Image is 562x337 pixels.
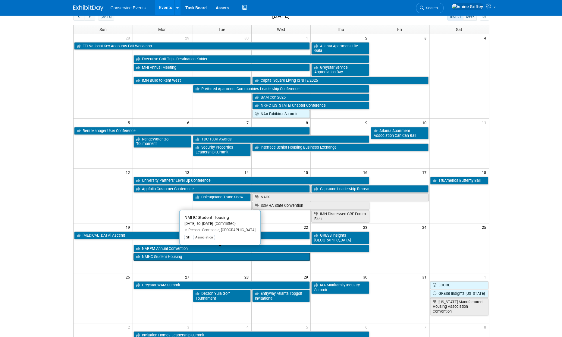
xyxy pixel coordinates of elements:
span: 27 [184,273,192,281]
div: SH [184,235,192,240]
a: TruAmerica Butterfly Ball [430,177,488,184]
span: 2 [364,34,370,42]
button: myCustomButton [480,13,489,20]
span: 16 [362,168,370,176]
a: Capital Square Living IGNITE 2025 [252,77,429,84]
span: Thu [337,27,344,32]
a: Greystar WAM Summit [133,281,310,289]
span: 15 [303,168,310,176]
span: 1 [305,34,310,42]
span: 14 [244,168,251,176]
a: Preferred Apartment Communities Leadership Conference [193,85,369,93]
a: NACS [252,193,429,201]
span: Sat [456,27,462,32]
span: 8 [483,323,489,331]
img: Amiee Griffey [451,3,483,10]
a: University Partners’ Level Up Conference [133,177,369,184]
span: 25 [481,223,489,231]
span: 28 [244,273,251,281]
span: 1 [483,273,489,281]
h2: [DATE] [272,13,289,19]
span: 12 [125,168,133,176]
a: NARPM Annual Convention [133,245,369,253]
a: MHI Annual Meeting [133,64,310,71]
a: [MEDICAL_DATA] Ascend [74,231,310,239]
span: NMHC Student Housing [184,215,229,220]
a: SDMHA State Convention [252,202,369,209]
span: Mon [158,27,167,32]
span: 10 [422,119,429,126]
span: 19 [125,223,133,231]
a: Greystar Service Appreciation Day [311,64,369,76]
span: 6 [364,323,370,331]
span: 5 [305,323,310,331]
a: NMHC Student Housing [133,253,310,261]
a: IMN Distressed CRE Forum East [311,210,369,222]
span: 6 [187,119,192,126]
a: Entryway Atlanta Topgolf Invitational [252,290,310,302]
button: [DATE] [98,13,114,20]
span: Fri [397,27,402,32]
a: Rent Manager User Conference [74,127,310,135]
a: Appfolio Customer Conference [133,185,310,193]
a: Interface Senior Housing Business Exchange [252,143,429,151]
span: 8 [305,119,310,126]
span: (Committed) [213,221,236,226]
a: Security Properties Leadership Summit [193,143,251,156]
span: Scottsdale, [GEOGRAPHIC_DATA] [200,228,256,232]
span: 30 [362,273,370,281]
span: 7 [424,323,429,331]
span: 4 [246,323,251,331]
img: ExhibitDay [73,5,103,11]
span: 13 [184,168,192,176]
span: 22 [303,223,310,231]
a: RangeWater Golf Tournament [133,135,191,148]
a: Capstone Leadership Retreat [311,185,429,193]
span: 24 [422,223,429,231]
span: 3 [187,323,192,331]
span: 18 [481,168,489,176]
div: Association [193,235,215,240]
a: ECORE [430,281,488,289]
a: Search [416,3,444,13]
span: 26 [125,273,133,281]
span: Conservice Events [111,5,146,10]
div: [DATE] to [DATE] [184,221,256,226]
span: 29 [303,273,310,281]
button: month [447,13,463,20]
a: Atlanta Apartment Life Gala [311,42,369,55]
span: 23 [362,223,370,231]
span: 7 [246,119,251,126]
i: Personalize Calendar [482,15,486,19]
button: next [84,13,95,20]
span: Sun [99,27,107,32]
a: IAA Multifamily Industry Summit [311,281,369,294]
a: NRHC [US_STATE] Chapter Conference [252,102,369,109]
span: 17 [422,168,429,176]
span: 3 [424,34,429,42]
a: [US_STATE] Manufactured Housing Association Convention [430,298,488,315]
a: EEI National Key Accounts Fall Workshop [74,42,310,50]
a: IMN Build to Rent West [133,77,251,84]
button: week [463,13,477,20]
span: 29 [184,34,192,42]
span: 28 [125,34,133,42]
a: Executive Golf Trip - Destination Kohler [133,55,369,63]
span: 4 [483,34,489,42]
button: prev [73,13,84,20]
span: 31 [422,273,429,281]
a: GRESB Insights [US_STATE] [430,290,488,298]
span: 2 [127,323,133,331]
a: TDC 100K Awards [193,135,369,143]
span: 9 [364,119,370,126]
span: 5 [127,119,133,126]
a: GRESB Insights [GEOGRAPHIC_DATA] [311,231,369,244]
span: Search [424,6,438,10]
a: Decron Yula Golf Tournament [193,290,251,302]
span: Tue [218,27,225,32]
a: BAM Con 2025 [252,93,369,101]
span: 11 [481,119,489,126]
a: NAA Exhibitor Summit [252,110,310,118]
span: In-Person [184,228,200,232]
a: Chicagoland Trade Show [193,193,251,201]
